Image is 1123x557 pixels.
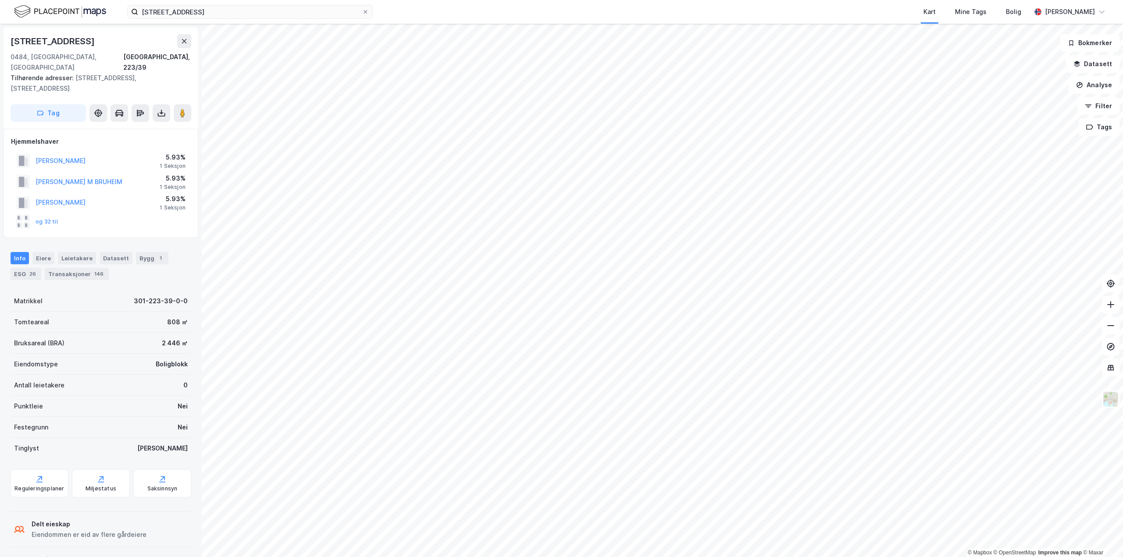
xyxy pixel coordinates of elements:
[14,296,43,306] div: Matrikkel
[14,4,106,19] img: logo.f888ab2527a4732fd821a326f86c7f29.svg
[994,550,1036,556] a: OpenStreetMap
[58,252,96,264] div: Leietakere
[1077,97,1119,115] button: Filter
[136,252,168,264] div: Bygg
[14,359,58,369] div: Eiendomstype
[11,136,191,147] div: Hjemmelshaver
[14,401,43,412] div: Punktleie
[137,443,188,454] div: [PERSON_NAME]
[11,252,29,264] div: Info
[138,5,362,18] input: Søk på adresse, matrikkel, gårdeiere, leietakere eller personer
[11,268,41,280] div: ESG
[123,52,191,73] div: [GEOGRAPHIC_DATA], 223/39
[160,184,186,191] div: 1 Seksjon
[93,270,105,278] div: 146
[1060,34,1119,52] button: Bokmerker
[100,252,132,264] div: Datasett
[14,485,64,492] div: Reguleringsplaner
[28,270,38,278] div: 26
[1045,7,1095,17] div: [PERSON_NAME]
[11,52,123,73] div: 0484, [GEOGRAPHIC_DATA], [GEOGRAPHIC_DATA]
[14,422,48,433] div: Festegrunn
[1079,515,1123,557] iframe: Chat Widget
[32,529,147,540] div: Eiendommen er eid av flere gårdeiere
[160,194,186,204] div: 5.93%
[923,7,936,17] div: Kart
[32,519,147,529] div: Delt eieskap
[1069,76,1119,94] button: Analyse
[1079,118,1119,136] button: Tags
[11,74,75,82] span: Tilhørende adresser:
[134,296,188,306] div: 301-223-39-0-0
[11,34,97,48] div: [STREET_ADDRESS]
[160,152,186,163] div: 5.93%
[160,163,186,170] div: 1 Seksjon
[147,485,178,492] div: Saksinnsyn
[45,268,109,280] div: Transaksjoner
[1038,550,1082,556] a: Improve this map
[32,252,54,264] div: Eiere
[178,422,188,433] div: Nei
[14,317,49,327] div: Tomteareal
[156,254,165,263] div: 1
[1102,391,1119,408] img: Z
[1079,515,1123,557] div: Kontrollprogram for chat
[11,73,184,94] div: [STREET_ADDRESS], [STREET_ADDRESS]
[160,173,186,184] div: 5.93%
[1066,55,1119,73] button: Datasett
[1006,7,1021,17] div: Bolig
[156,359,188,369] div: Boligblokk
[968,550,992,556] a: Mapbox
[955,7,987,17] div: Mine Tags
[162,338,188,348] div: 2 446 ㎡
[160,204,186,211] div: 1 Seksjon
[167,317,188,327] div: 808 ㎡
[14,338,64,348] div: Bruksareal (BRA)
[86,485,116,492] div: Miljøstatus
[178,401,188,412] div: Nei
[183,380,188,390] div: 0
[14,443,39,454] div: Tinglyst
[14,380,64,390] div: Antall leietakere
[11,104,86,122] button: Tag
